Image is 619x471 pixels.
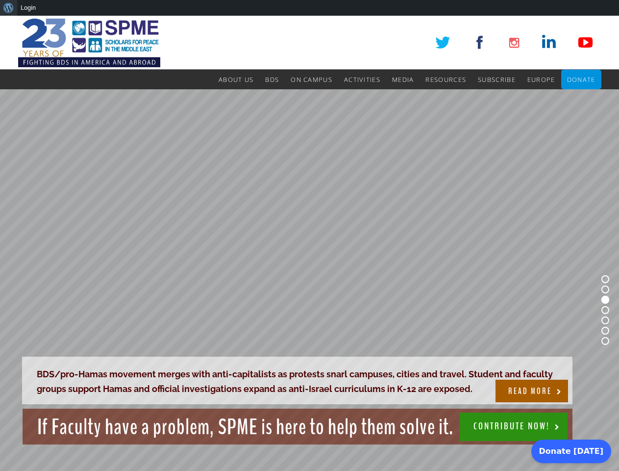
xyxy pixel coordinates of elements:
a: Subscribe [478,70,516,89]
a: Europe [527,70,555,89]
span: Subscribe [478,75,516,84]
a: READ MORE [495,380,568,402]
span: Resources [425,75,466,84]
a: Donate [567,70,595,89]
a: Resources [425,70,466,89]
rs-layer: If Faculty have a problem, SPME is here to help them solve it. [23,409,572,445]
a: BDS [265,70,279,89]
span: Media [392,75,414,84]
span: About Us [219,75,253,84]
span: Donate [567,75,595,84]
span: Activities [344,75,380,84]
span: Europe [527,75,555,84]
rs-layer: BDS/pro-Hamas movement merges with anti-capitalists as protests snarl campuses, cities and travel... [22,357,572,404]
a: On Campus [291,70,332,89]
img: SPME [18,16,160,70]
a: CONTRIBUTE NOW! [460,413,568,441]
a: About Us [219,70,253,89]
a: Activities [344,70,380,89]
span: On Campus [291,75,332,84]
span: BDS [265,75,279,84]
a: Media [392,70,414,89]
